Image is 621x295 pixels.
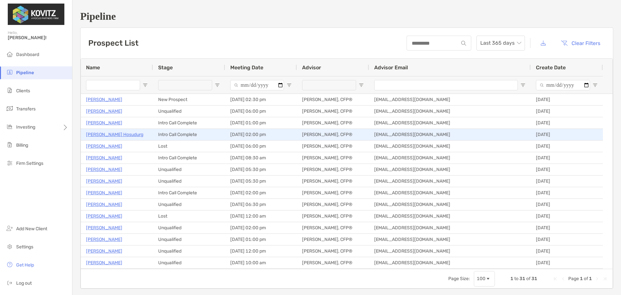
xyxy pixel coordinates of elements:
span: Firm Settings [16,161,43,166]
img: Zoe Logo [8,3,64,26]
div: [EMAIL_ADDRESS][DOMAIN_NAME] [369,234,531,245]
img: logout icon [6,279,14,287]
div: First Page [553,276,558,281]
button: Open Filter Menu [215,83,220,88]
div: [EMAIL_ADDRESS][DOMAIN_NAME] [369,164,531,175]
a: [PERSON_NAME] [86,235,122,244]
div: [EMAIL_ADDRESS][DOMAIN_NAME] [369,199,531,210]
span: 31 [531,276,537,281]
div: [DATE] [531,199,603,210]
div: [DATE] [531,117,603,129]
h1: Pipeline [80,10,613,22]
h3: Prospect List [88,39,138,48]
span: Pipeline [16,70,34,75]
div: [PERSON_NAME], CFP® [297,199,369,210]
div: [DATE] 08:30 am [225,152,297,164]
input: Create Date Filter Input [536,80,590,90]
div: [EMAIL_ADDRESS][DOMAIN_NAME] [369,187,531,199]
div: New Prospect [153,94,225,105]
div: Unqualified [153,222,225,233]
div: Unqualified [153,245,225,257]
div: [PERSON_NAME], CFP® [297,164,369,175]
a: [PERSON_NAME] [86,154,122,162]
button: Open Filter Menu [593,83,598,88]
span: Settings [16,244,33,250]
span: Create Date [536,64,566,71]
div: Intro Call Complete [153,117,225,129]
a: [PERSON_NAME] [86,224,122,232]
div: [EMAIL_ADDRESS][DOMAIN_NAME] [369,129,531,140]
div: [DATE] [531,245,603,257]
div: [DATE] 12:00 am [225,210,297,222]
span: Name [86,64,100,71]
span: Last 365 days [480,36,521,50]
img: investing icon [6,123,14,130]
a: [PERSON_NAME] [86,247,122,255]
div: [PERSON_NAME], CFP® [297,210,369,222]
img: add_new_client icon [6,224,14,232]
p: [PERSON_NAME] [86,212,122,220]
div: [DATE] 02:00 pm [225,129,297,140]
img: settings icon [6,243,14,250]
div: [EMAIL_ADDRESS][DOMAIN_NAME] [369,222,531,233]
a: [PERSON_NAME] [86,96,122,104]
a: [PERSON_NAME] [86,119,122,127]
a: [PERSON_NAME] [86,177,122,185]
div: Unqualified [153,164,225,175]
input: Advisor Email Filter Input [374,80,518,90]
div: [DATE] [531,106,603,117]
div: [PERSON_NAME], CFP® [297,117,369,129]
div: 100 [477,276,485,281]
span: Billing [16,142,28,148]
div: Next Page [594,276,600,281]
img: billing icon [6,141,14,149]
div: [DATE] 01:00 pm [225,234,297,245]
div: [EMAIL_ADDRESS][DOMAIN_NAME] [369,257,531,268]
p: [PERSON_NAME] [86,107,122,115]
img: firm-settings icon [6,159,14,167]
div: [DATE] 02:30 pm [225,94,297,105]
div: [DATE] [531,257,603,268]
div: [PERSON_NAME], CFP® [297,245,369,257]
div: Lost [153,210,225,222]
span: 1 [510,276,513,281]
div: Unqualified [153,176,225,187]
div: [DATE] 06:00 pm [225,141,297,152]
span: Meeting Date [230,64,263,71]
div: [EMAIL_ADDRESS][DOMAIN_NAME] [369,106,531,117]
span: [PERSON_NAME]! [8,35,68,40]
img: get-help icon [6,261,14,268]
div: [DATE] [531,129,603,140]
div: [PERSON_NAME], CFP® [297,94,369,105]
div: [EMAIL_ADDRESS][DOMAIN_NAME] [369,210,531,222]
button: Open Filter Menu [520,83,526,88]
span: Advisor [302,64,321,71]
div: [DATE] 05:30 pm [225,176,297,187]
div: [EMAIL_ADDRESS][DOMAIN_NAME] [369,94,531,105]
div: [DATE] [531,222,603,233]
div: Intro Call Complete [153,129,225,140]
div: [DATE] [531,187,603,199]
div: [EMAIL_ADDRESS][DOMAIN_NAME] [369,176,531,187]
div: [PERSON_NAME], CFP® [297,106,369,117]
span: Stage [158,64,173,71]
a: [PERSON_NAME] [86,142,122,150]
a: [PERSON_NAME] [86,200,122,209]
div: [PERSON_NAME], CFP® [297,141,369,152]
div: [PERSON_NAME], CFP® [297,257,369,268]
a: [PERSON_NAME] [86,259,122,267]
div: [DATE] 06:30 pm [225,199,297,210]
div: [PERSON_NAME], CFP® [297,152,369,164]
div: [PERSON_NAME], CFP® [297,176,369,187]
span: Transfers [16,106,36,112]
div: [PERSON_NAME], CFP® [297,129,369,140]
input: Meeting Date Filter Input [230,80,284,90]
